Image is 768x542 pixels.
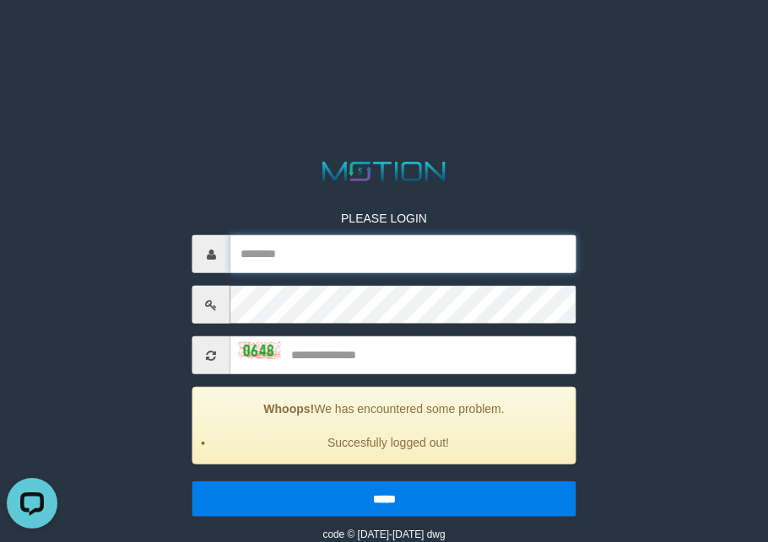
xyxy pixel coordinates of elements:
[239,341,281,358] img: captcha
[192,387,576,464] div: We has encountered some problem.
[214,434,563,451] li: Succesfully logged out!
[316,158,451,185] img: MOTION_logo.png
[322,529,445,540] small: code © [DATE]-[DATE] dwg
[263,402,314,416] strong: Whoops!
[192,210,576,227] p: PLEASE LOGIN
[7,7,57,57] button: Open LiveChat chat widget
